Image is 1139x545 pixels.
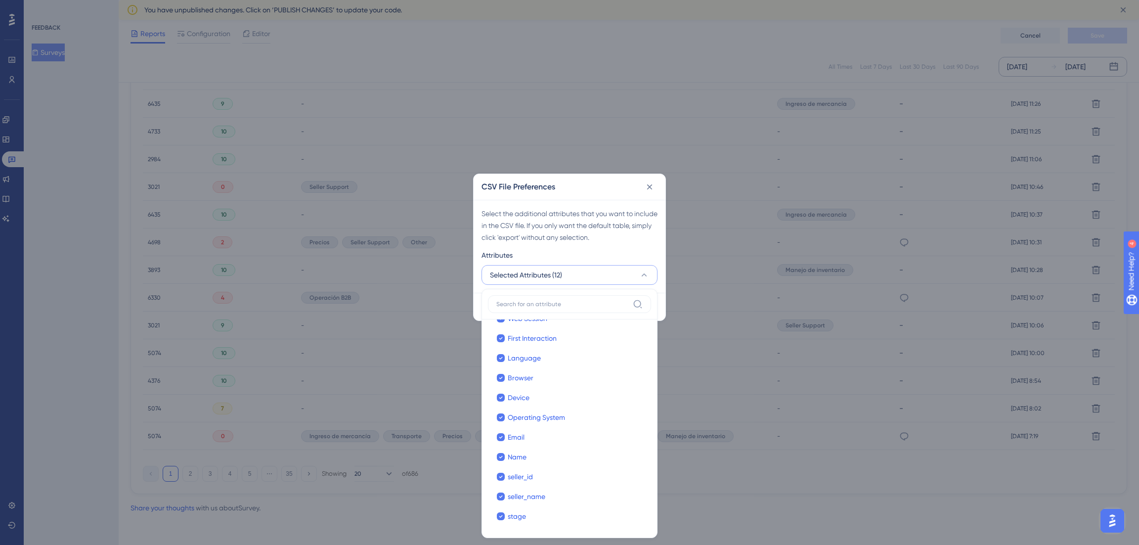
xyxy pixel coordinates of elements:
h2: CSV File Preferences [482,181,555,193]
span: Device [508,392,529,404]
span: Selected Attributes (12) [490,269,562,281]
div: 4 [69,5,72,13]
span: Operating System [508,411,565,423]
span: Email [508,431,525,443]
span: Language [508,352,541,364]
span: First Interaction [508,332,557,344]
span: Attributes [482,249,513,261]
span: Name [508,451,526,463]
span: seller_id [508,471,533,483]
div: Select the additional attributes that you want to include in the CSV file. If you only want the d... [482,208,657,243]
span: stage [508,510,526,522]
span: Browser [508,372,533,384]
span: Need Help? [23,2,62,14]
iframe: UserGuiding AI Assistant Launcher [1097,506,1127,536]
input: Search for an attribute [496,300,629,308]
span: seller_name [508,491,545,502]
